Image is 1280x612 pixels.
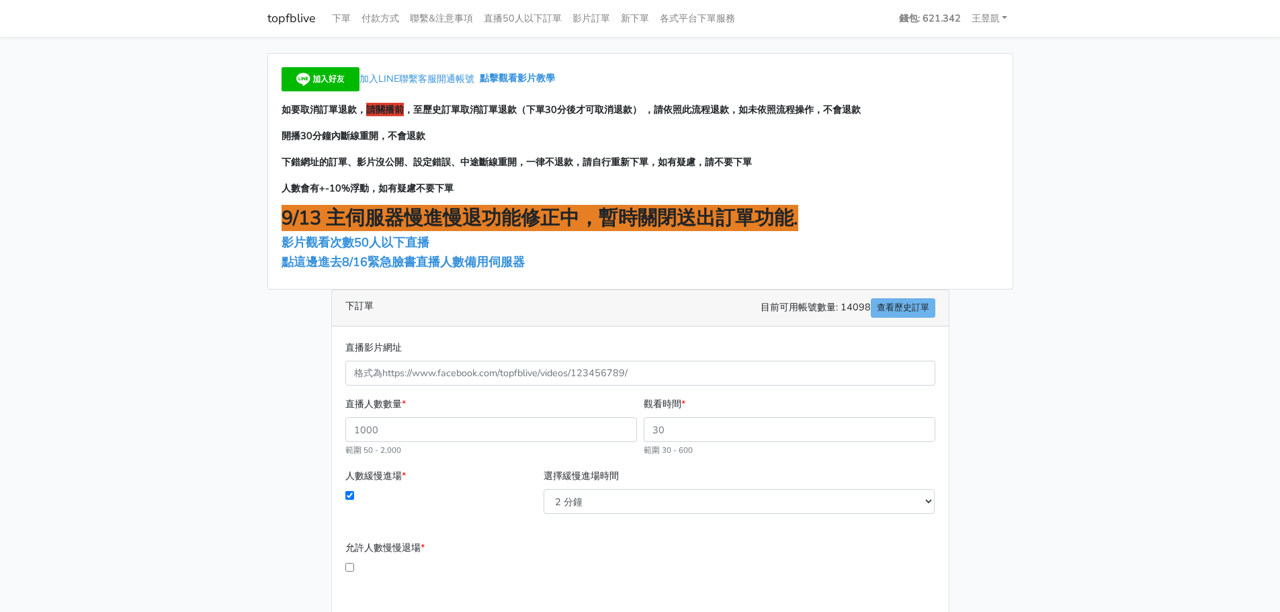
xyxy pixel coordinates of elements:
[282,72,480,85] a: 加入LINE聯繫客服開通帳號
[478,5,567,32] a: 直播50人以下訂單
[282,181,454,195] span: 人數會有+-10%浮動，如有疑慮不要下單
[332,290,949,326] div: 下訂單
[567,5,615,32] a: 影片訂單
[654,5,740,32] a: 各式平台下單服務
[354,234,429,251] span: 50人以下直播
[267,5,316,32] a: topfblive
[282,103,366,116] span: 如要取消訂單退款，
[966,5,1013,32] a: 王昱凱
[282,155,752,169] span: 下錯網址的訂單、影片沒公開、設定錯誤、中途斷線重開，一律不退款，請自行重新下單，如有疑慮，請不要下單
[404,103,861,116] span: ，至歷史訂單取消訂單退款（下單30分後才可取消退款） ，請依照此流程退款，如未依照流程操作，不會退款
[761,298,935,318] span: 目前可用帳號數量: 14098
[644,396,685,412] label: 觀看時間
[345,445,401,455] small: 範圍 50 - 2,000
[544,468,619,484] label: 選擇緩慢進場時間
[894,5,966,32] a: 錢包: 621.342
[345,361,935,386] input: 格式為https://www.facebook.com/topfblive/videos/123456789/
[282,67,359,91] img: 加入好友
[354,234,433,251] a: 50人以下直播
[644,417,935,442] input: 30
[871,298,935,318] a: 查看歷史訂單
[644,445,693,455] small: 範圍 30 - 600
[480,72,555,85] a: 點擊觀看影片教學
[345,340,402,355] label: 直播影片網址
[345,468,406,484] label: 人數緩慢進場
[282,254,525,270] a: 點這邊進去8/16緊急臉書直播人數備用伺服器
[404,5,478,32] a: 聯繫&注意事項
[282,205,798,231] span: 9/13 主伺服器慢進慢退功能修正中，暫時關閉送出訂單功能.
[345,396,406,412] label: 直播人數數量
[366,103,404,116] span: 請關播前
[345,417,637,442] input: 1000
[345,540,425,556] label: 允許人數慢慢退場
[356,5,404,32] a: 付款方式
[282,129,425,142] span: 開播30分鐘內斷線重開，不會退款
[899,11,961,25] strong: 錢包: 621.342
[282,234,354,251] a: 影片觀看次數
[327,5,356,32] a: 下單
[359,72,474,85] span: 加入LINE聯繫客服開通帳號
[615,5,654,32] a: 新下單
